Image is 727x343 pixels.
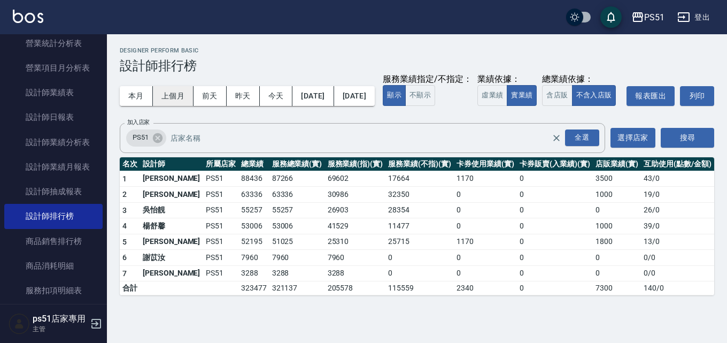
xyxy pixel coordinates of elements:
a: 營業統計分析表 [4,31,103,56]
a: 設計師日報表 [4,105,103,129]
td: 115559 [385,281,454,295]
td: PS51 [203,202,238,218]
span: 5 [122,238,127,246]
td: 52195 [238,234,269,250]
td: 0 / 0 [641,250,714,266]
td: 吳怡靚 [140,202,203,218]
td: 0 [593,250,641,266]
td: 0 [517,265,593,281]
td: 3288 [325,265,386,281]
td: 51025 [269,234,325,250]
td: 1170 [454,171,517,187]
td: 321137 [269,281,325,295]
td: 1800 [593,234,641,250]
div: 總業績依據： [542,74,621,85]
button: 登出 [673,7,714,27]
td: 41529 [325,218,386,234]
a: 設計師抽成報表 [4,179,103,204]
button: 前天 [194,86,227,106]
td: 0 [454,218,517,234]
button: 昨天 [227,86,260,106]
button: 虛業績 [477,85,507,106]
td: 0 [517,202,593,218]
a: 設計師排行榜 [4,204,103,228]
td: 55257 [238,202,269,218]
td: 0 [517,218,593,234]
td: 1000 [593,187,641,203]
td: 0 [454,187,517,203]
button: PS51 [627,6,669,28]
span: 2 [122,190,127,199]
div: 服務業績指定/不指定： [383,74,472,85]
a: 商品銷售排行榜 [4,229,103,254]
span: 3 [122,206,127,215]
a: 商品消耗明細 [4,254,103,278]
button: Clear [549,131,564,146]
button: 上個月 [153,86,194,106]
th: 所屬店家 [203,157,238,171]
button: 顯示 [383,85,406,106]
td: 0 [454,250,517,266]
td: 17664 [385,171,454,187]
td: 3288 [238,265,269,281]
td: 7300 [593,281,641,295]
img: Logo [13,10,43,23]
td: 25715 [385,234,454,250]
td: 0 [517,171,593,187]
th: 服務業績(不指)(實) [385,157,454,171]
th: 總業績 [238,157,269,171]
td: 0 [385,265,454,281]
th: 設計師 [140,157,203,171]
td: 0 [517,234,593,250]
td: 19 / 0 [641,187,714,203]
h5: ps51店家專用 [33,314,87,324]
th: 服務業績(指)(實) [325,157,386,171]
a: 營業項目月分析表 [4,56,103,80]
td: 合計 [120,281,140,295]
button: 實業績 [507,85,537,106]
div: 業績依據： [477,74,537,85]
th: 互助使用(點數/金額) [641,157,714,171]
th: 名次 [120,157,140,171]
a: 服務扣項明細表 [4,278,103,303]
td: 13 / 0 [641,234,714,250]
td: 32350 [385,187,454,203]
button: 列印 [680,86,714,106]
td: PS51 [203,234,238,250]
th: 卡券販賣(入業績)(實) [517,157,593,171]
td: 0 [454,265,517,281]
span: 4 [122,222,127,230]
td: 0 [517,281,593,295]
a: 設計師業績月報表 [4,155,103,179]
td: 7960 [238,250,269,266]
td: 28354 [385,202,454,218]
td: 63336 [269,187,325,203]
td: 140 / 0 [641,281,714,295]
td: [PERSON_NAME] [140,187,203,203]
td: 39 / 0 [641,218,714,234]
button: Open [563,127,601,148]
button: 不顯示 [405,85,435,106]
td: 7960 [269,250,325,266]
a: 單一服務項目查詢 [4,303,103,327]
td: 0 [593,265,641,281]
a: 設計師業績表 [4,80,103,105]
button: 選擇店家 [610,128,655,148]
td: 323477 [238,281,269,295]
td: 26903 [325,202,386,218]
td: [PERSON_NAME] [140,171,203,187]
td: [PERSON_NAME] [140,234,203,250]
td: 88436 [238,171,269,187]
td: PS51 [203,250,238,266]
button: 報表匯出 [627,86,675,106]
td: 3500 [593,171,641,187]
td: 25310 [325,234,386,250]
td: 87266 [269,171,325,187]
td: 63336 [238,187,269,203]
button: 本月 [120,86,153,106]
button: 含店販 [542,85,572,106]
td: 0 [517,187,593,203]
button: 不含入店販 [572,85,616,106]
div: PS51 [644,11,664,24]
